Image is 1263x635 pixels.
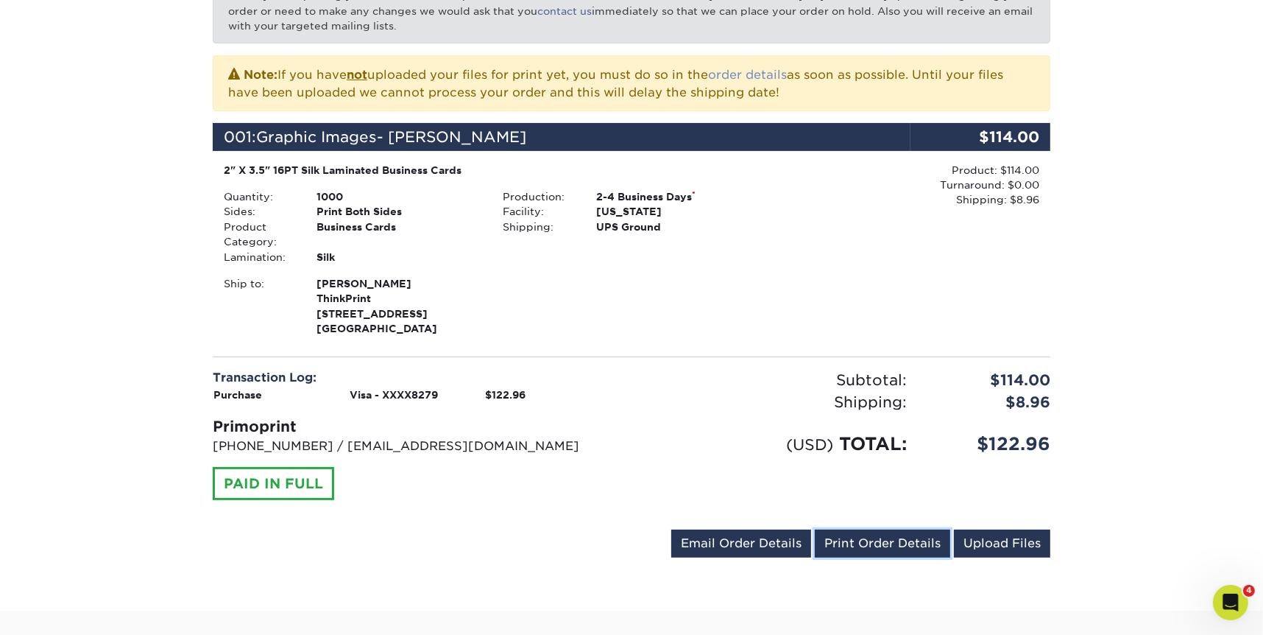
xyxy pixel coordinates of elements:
iframe: Google Customer Reviews [4,590,125,630]
div: Business Cards [305,220,492,250]
strong: Visa - XXXX8279 [350,389,438,401]
div: PAID IN FULL [213,467,334,501]
div: Ship to: [213,276,305,337]
strong: Purchase [213,389,262,401]
div: Production: [492,189,584,204]
span: ThinkPrint [316,291,481,306]
div: Product Category: [213,220,305,250]
a: Upload Files [954,530,1050,558]
a: order details [708,68,787,82]
div: Sides: [213,204,305,219]
strong: $122.96 [485,389,526,401]
div: Silk [305,250,492,264]
a: Email Order Details [671,530,811,558]
span: TOTAL: [839,433,907,455]
div: $114.00 [910,123,1050,151]
div: Subtotal: [631,369,918,391]
div: Facility: [492,204,584,219]
div: Primoprint [213,415,620,438]
div: Shipping: [492,220,584,234]
div: Shipping: [631,391,918,413]
div: Print Both Sides [305,204,492,219]
div: 001: [213,123,910,151]
b: not [347,68,367,82]
div: $8.96 [918,391,1061,413]
div: Transaction Log: [213,369,620,387]
div: [US_STATE] [585,204,771,219]
span: [STREET_ADDRESS] [316,306,481,321]
iframe: Intercom live chat [1213,585,1248,620]
div: Quantity: [213,189,305,204]
div: 2-4 Business Days [585,189,771,204]
span: Graphic Images- [PERSON_NAME] [256,128,526,146]
span: 4 [1243,585,1255,597]
span: [PERSON_NAME] [316,276,481,291]
p: If you have uploaded your files for print yet, you must do so in the as soon as possible. Until y... [228,65,1035,102]
p: [PHONE_NUMBER] / [EMAIL_ADDRESS][DOMAIN_NAME] [213,438,620,455]
div: $114.00 [918,369,1061,391]
a: Print Order Details [815,530,950,558]
a: contact us [537,5,592,17]
div: 1000 [305,189,492,204]
strong: [GEOGRAPHIC_DATA] [316,276,481,334]
div: $122.96 [918,431,1061,457]
small: (USD) [786,435,833,454]
strong: Note: [244,68,277,82]
div: Lamination: [213,250,305,264]
div: Product: $114.00 Turnaround: $0.00 Shipping: $8.96 [771,163,1039,208]
div: UPS Ground [585,220,771,234]
div: 2" X 3.5" 16PT Silk Laminated Business Cards [224,163,760,178]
